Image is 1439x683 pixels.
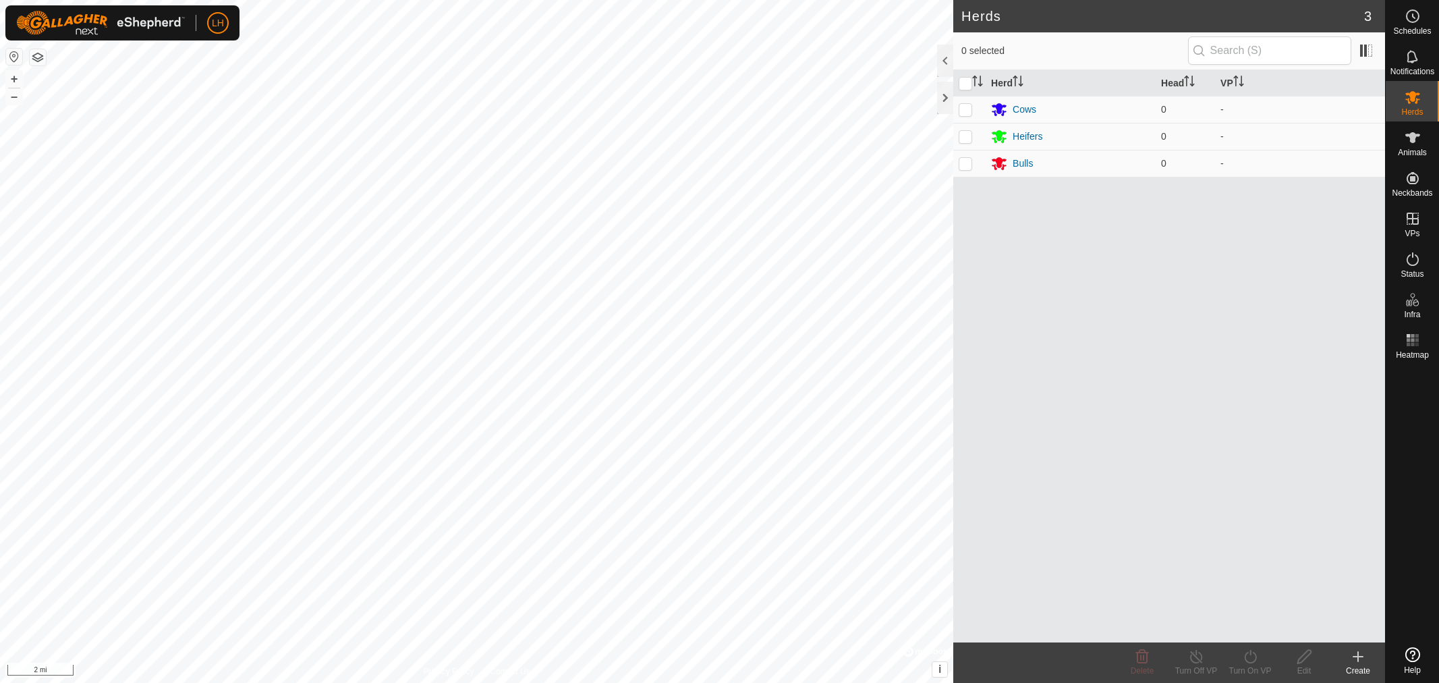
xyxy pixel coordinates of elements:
td: - [1215,123,1385,150]
span: 0 [1161,131,1166,142]
div: Cows [1013,103,1036,117]
span: Neckbands [1392,189,1432,197]
td: - [1215,150,1385,177]
button: + [6,71,22,87]
button: Reset Map [6,49,22,65]
th: Herd [986,70,1156,97]
th: VP [1215,70,1385,97]
span: Help [1404,666,1421,674]
div: Edit [1277,665,1331,677]
img: Gallagher Logo [16,11,185,35]
button: i [932,662,947,677]
span: Notifications [1390,67,1434,76]
div: Heifers [1013,130,1042,144]
span: Schedules [1393,27,1431,35]
span: 0 selected [961,44,1188,58]
a: Privacy Policy [424,665,474,678]
span: Heatmap [1396,351,1429,359]
span: 0 [1161,158,1166,169]
p-sorticon: Activate to sort [1184,78,1195,88]
span: Status [1401,270,1423,278]
a: Help [1386,642,1439,680]
p-sorticon: Activate to sort [1233,78,1244,88]
div: Create [1331,665,1385,677]
div: Bulls [1013,157,1033,171]
div: Turn Off VP [1169,665,1223,677]
td: - [1215,96,1385,123]
input: Search (S) [1188,36,1351,65]
span: i [938,663,941,675]
span: VPs [1405,229,1419,238]
span: 0 [1161,104,1166,115]
p-sorticon: Activate to sort [1013,78,1023,88]
th: Head [1156,70,1215,97]
span: 3 [1364,6,1372,26]
span: Animals [1398,148,1427,157]
a: Contact Us [490,665,530,678]
button: Map Layers [30,49,46,65]
span: Delete [1131,666,1154,676]
span: Infra [1404,310,1420,319]
h2: Herds [961,8,1364,24]
button: – [6,88,22,105]
span: LH [212,16,224,30]
span: Herds [1401,108,1423,116]
div: Turn On VP [1223,665,1277,677]
p-sorticon: Activate to sort [972,78,983,88]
